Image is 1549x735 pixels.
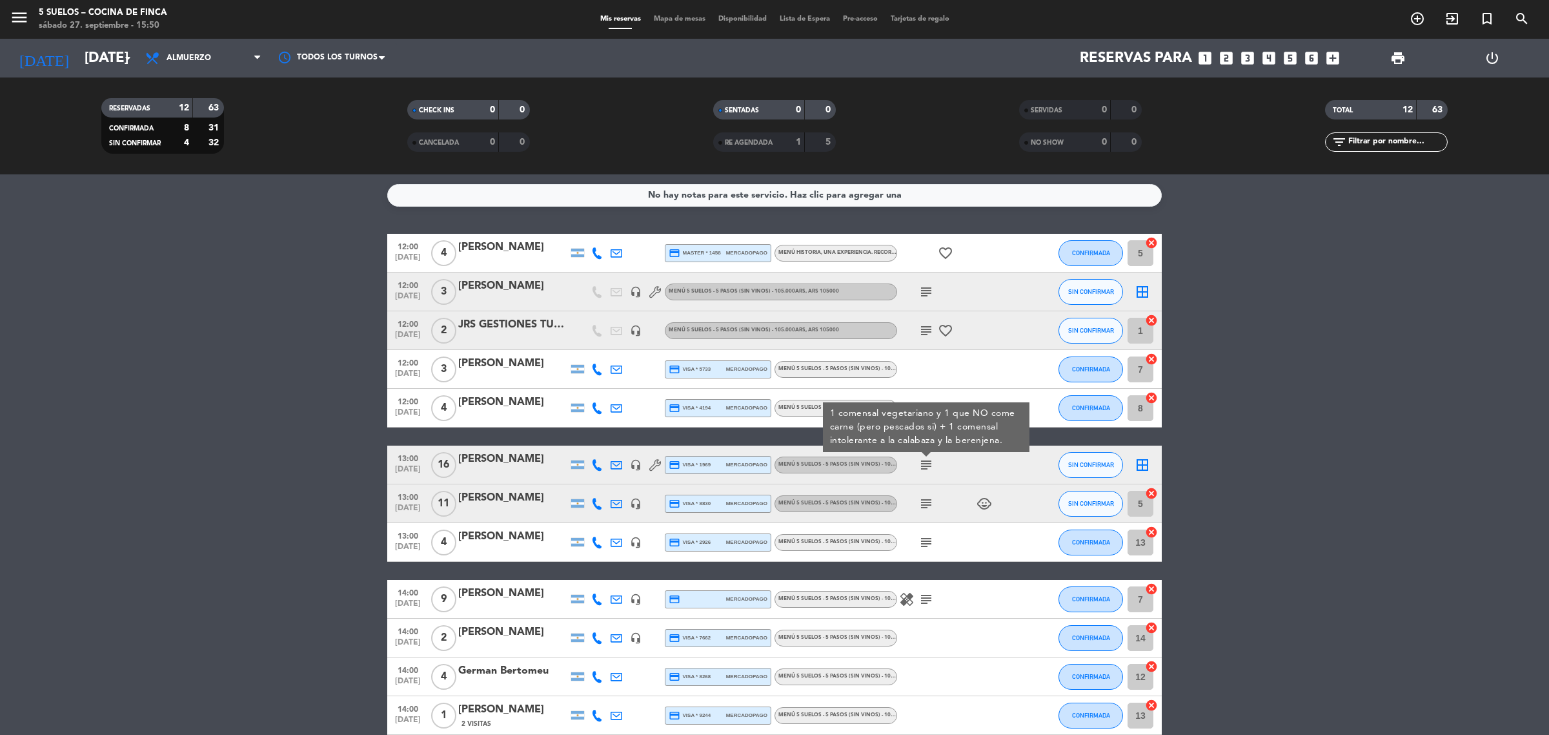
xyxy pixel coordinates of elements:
[669,537,711,548] span: visa * 2926
[669,594,680,605] i: credit_card
[977,496,992,512] i: child_care
[1135,284,1150,300] i: border_all
[778,501,949,506] span: MENÚ 5 SUELOS - 5 PASOS (Sin vinos) - 105.000ARS
[431,586,456,612] span: 9
[1402,105,1413,114] strong: 12
[458,528,568,545] div: [PERSON_NAME]
[805,289,839,294] span: , ARS 105000
[630,632,642,644] i: headset_mic
[1145,583,1158,595] i: cancel
[490,138,495,147] strong: 0
[773,16,836,23] span: Lista de Espera
[630,594,642,605] i: headset_mic
[938,245,953,261] i: favorite_border
[1484,50,1500,66] i: power_settings_new
[392,528,424,543] span: 13:00
[712,16,773,23] span: Disponibilidad
[392,393,424,408] span: 12:00
[392,701,424,716] span: 14:00
[392,638,424,653] span: [DATE]
[1058,530,1123,555] button: CONFIRMADA
[669,364,680,375] i: credit_card
[392,489,424,504] span: 13:00
[458,663,568,679] div: German Bertomeu
[392,662,424,677] span: 14:00
[431,664,456,690] span: 4
[778,674,915,679] span: MENÚ 5 SUELOS - 5 PASOS (Sin vinos) - 105.000ARS
[726,404,767,412] span: mercadopago
[669,459,711,471] span: visa * 1969
[208,103,221,112] strong: 63
[630,286,642,298] i: headset_mic
[1072,595,1110,603] span: CONFIRMADA
[1479,11,1495,26] i: turned_in_not
[1239,50,1256,67] i: looks_3
[630,325,642,336] i: headset_mic
[431,625,456,651] span: 2
[458,278,568,295] div: [PERSON_NAME]
[918,592,934,607] i: subject
[392,253,424,268] span: [DATE]
[1260,50,1277,67] i: looks_4
[669,632,680,644] i: credit_card
[392,465,424,480] span: [DATE]
[778,250,1176,255] span: MENÚ HISTORIA, UNA EXPERIENCIA. RECORRIDO DE 14 PASOS MARIDADOS CON 14 VINOS - 295.000ARS (SOLO D...
[431,530,456,555] span: 4
[669,671,711,683] span: visa * 8268
[1058,703,1123,729] button: CONFIRMADA
[1058,625,1123,651] button: CONFIRMADA
[726,595,767,603] span: mercadopago
[778,712,915,718] span: MENÚ 5 SUELOS - 5 PASOS (Sin vinos) - 105.000ARS
[520,105,527,114] strong: 0
[778,596,949,601] span: MENÚ 5 SUELOS - 5 PASOS (Sin vinos) - 105.000ARS
[392,677,424,692] span: [DATE]
[458,355,568,372] div: [PERSON_NAME]
[1145,314,1158,327] i: cancel
[419,140,459,146] span: CANCELADA
[669,327,839,333] span: MENÚ 5 SUELOS - 5 PASOS (Sin vinos) - 105.000ARS
[458,394,568,411] div: [PERSON_NAME]
[1058,664,1123,690] button: CONFIRMADA
[594,16,647,23] span: Mis reservas
[1131,138,1139,147] strong: 0
[431,703,456,729] span: 1
[458,490,568,506] div: [PERSON_NAME]
[1058,491,1123,517] button: SIN CONFIRMAR
[1072,366,1110,373] span: CONFIRMADA
[431,452,456,478] span: 16
[461,719,491,729] span: 2 Visitas
[458,239,568,256] div: [PERSON_NAME]
[630,537,642,548] i: headset_mic
[1282,50,1299,67] i: looks_5
[120,50,136,66] i: arrow_drop_down
[630,498,642,510] i: headset_mic
[458,316,568,333] div: JRS GESTIONES TURÍSTICAS / [PERSON_NAME] y [PERSON_NAME]
[669,498,680,510] i: credit_card
[725,107,759,114] span: SENTADAS
[392,716,424,730] span: [DATE]
[1058,279,1123,305] button: SIN CONFIRMAR
[458,451,568,468] div: [PERSON_NAME]
[1068,461,1114,468] span: SIN CONFIRMAR
[669,289,839,294] span: MENÚ 5 SUELOS - 5 PASOS (Sin vinos) - 105.000ARS
[669,537,680,548] i: credit_card
[1031,107,1062,114] span: SERVIDAS
[458,585,568,602] div: [PERSON_NAME]
[392,369,424,384] span: [DATE]
[179,103,189,112] strong: 12
[392,238,424,253] span: 12:00
[1145,621,1158,634] i: cancel
[392,277,424,292] span: 12:00
[1058,395,1123,421] button: CONFIRMADA
[431,395,456,421] span: 4
[1072,539,1110,546] span: CONFIRMADA
[10,8,29,27] i: menu
[884,16,956,23] span: Tarjetas de regalo
[825,105,833,114] strong: 0
[778,539,949,544] span: MENÚ 5 SUELOS - 5 PASOS (Sin vinos) - 105.000ARS
[669,710,680,721] i: credit_card
[1145,236,1158,249] i: cancel
[669,247,680,259] i: credit_card
[392,504,424,519] span: [DATE]
[648,188,902,203] div: No hay notas para este servicio. Haz clic para agregar una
